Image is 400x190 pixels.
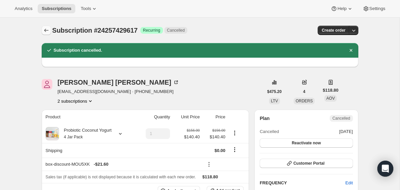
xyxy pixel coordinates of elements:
button: Create order [318,26,349,35]
button: 4 [299,87,309,96]
span: LTV [271,99,278,103]
div: box-discount-MOU5XK [46,161,200,168]
span: $140.40 [204,134,225,140]
span: [DATE] [339,128,353,135]
button: Dismiss notification [346,46,356,55]
span: $140.40 [184,134,200,140]
button: Shipping actions [229,146,240,153]
span: Jacqueline Urgo [42,79,52,90]
button: Tools [77,4,102,13]
button: Product actions [58,98,94,104]
div: Probiotic Coconut Yogurt [59,127,112,140]
button: Analytics [11,4,36,13]
span: Help [337,6,346,11]
button: Product actions [229,129,240,137]
span: Analytics [15,6,32,11]
span: AOV [326,96,335,101]
button: Subscriptions [42,26,51,35]
span: Customer Portal [293,161,324,166]
span: Cancelled [260,128,279,135]
button: Edit [341,178,357,188]
th: Price [202,110,227,124]
span: Subscription #24257429617 [52,27,138,34]
span: [EMAIL_ADDRESS][DOMAIN_NAME] · [PHONE_NUMBER] [58,88,179,95]
span: Cancelled [167,28,185,33]
span: Cancelled [332,116,350,121]
button: Settings [359,4,389,13]
span: ORDERS [296,99,313,103]
span: Sales tax (if applicable) is not displayed because it is calculated with each new order. [46,175,196,179]
span: Tools [81,6,91,11]
img: product img [46,127,59,140]
small: $156.00 [187,128,200,132]
button: Customer Portal [260,159,353,168]
th: Product [42,110,135,124]
th: Shipping [42,143,135,158]
button: $475.20 [263,87,286,96]
span: - $21.60 [94,161,108,168]
span: Create order [322,28,345,33]
span: Edit [345,180,353,186]
span: $118.80 [202,174,218,179]
span: $475.20 [267,89,282,94]
button: Reactivate now [260,138,353,148]
button: Help [327,4,357,13]
span: $118.80 [323,87,338,94]
th: Unit Price [172,110,202,124]
span: Settings [369,6,385,11]
span: Recurring [143,28,160,33]
small: 4 Jar Pack [64,135,83,139]
small: $156.00 [212,128,225,132]
span: Subscriptions [42,6,71,11]
span: $0.00 [215,148,226,153]
div: [PERSON_NAME] [PERSON_NAME] [58,79,179,86]
th: Quantity [135,110,172,124]
h2: Plan [260,115,270,122]
button: Subscriptions [38,4,75,13]
span: 4 [303,89,305,94]
div: Open Intercom Messenger [377,161,393,177]
h2: Subscription cancelled. [54,47,102,54]
h2: FREQUENCY [260,180,345,186]
span: Reactivate now [292,140,321,146]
